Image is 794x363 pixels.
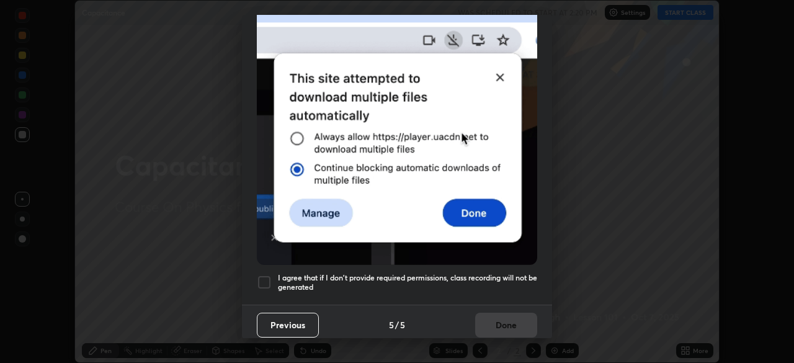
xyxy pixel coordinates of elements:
[400,318,405,331] h4: 5
[389,318,394,331] h4: 5
[278,273,537,292] h5: I agree that if I don't provide required permissions, class recording will not be generated
[395,318,399,331] h4: /
[257,313,319,338] button: Previous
